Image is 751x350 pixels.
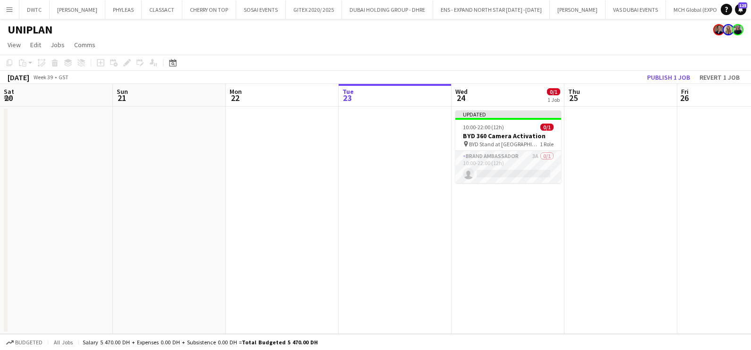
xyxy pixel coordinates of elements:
button: [PERSON_NAME] [50,0,105,19]
span: Sat [4,87,14,96]
h1: UNIPLAN [8,23,52,37]
span: Jobs [51,41,65,49]
button: DUBAI HOLDING GROUP - DHRE [342,0,433,19]
span: 23 [341,92,354,103]
div: Salary 5 470.00 DH + Expenses 0.00 DH + Subsistence 0.00 DH = [83,339,318,346]
button: Revert 1 job [696,71,743,83]
a: Jobs [47,39,68,51]
span: View [8,41,21,49]
a: Comms [70,39,99,51]
span: 20 [2,92,14,103]
span: 22 [228,92,242,103]
div: Updated [455,110,561,118]
button: SOSAI EVENTS [236,0,286,19]
span: BYD Stand at [GEOGRAPHIC_DATA] [469,141,540,148]
span: Week 39 [31,74,55,81]
app-user-avatar: Yuliia Antokhina [713,24,725,35]
button: VAS DUBAI EVENTS [606,0,666,19]
button: CLASSACT [142,0,182,19]
app-job-card: Updated10:00-22:00 (12h)0/1BYD 360 Camera Activation BYD Stand at [GEOGRAPHIC_DATA]1 RoleBrand Am... [455,110,561,183]
span: All jobs [52,339,75,346]
a: View [4,39,25,51]
button: PHYLEAS [105,0,142,19]
a: 125 [735,4,746,15]
div: 1 Job [547,96,560,103]
span: 1 Role [540,141,554,148]
span: Sun [117,87,128,96]
app-card-role: Brand Ambassador3A0/110:00-22:00 (12h) [455,151,561,183]
span: Comms [74,41,95,49]
h3: BYD 360 Camera Activation [455,132,561,140]
span: Tue [342,87,354,96]
button: ENS - EXPAND NORTH STAR [DATE] -[DATE] [433,0,550,19]
span: Total Budgeted 5 470.00 DH [242,339,318,346]
button: Budgeted [5,337,44,348]
span: Budgeted [15,339,43,346]
app-user-avatar: Viviane Melatti [723,24,734,35]
span: 25 [567,92,580,103]
span: 125 [738,2,747,8]
span: 24 [454,92,468,103]
span: 21 [115,92,128,103]
div: GST [59,74,68,81]
span: Thu [568,87,580,96]
span: 10:00-22:00 (12h) [463,124,504,131]
div: [DATE] [8,73,29,82]
button: DWTC [19,0,50,19]
span: 0/1 [540,124,554,131]
button: GITEX 2020/ 2025 [286,0,342,19]
span: 0/1 [547,88,560,95]
span: 26 [680,92,689,103]
a: Edit [26,39,45,51]
app-user-avatar: Anastasiia Iemelianova [732,24,743,35]
span: Edit [30,41,41,49]
button: CHERRY ON TOP [182,0,236,19]
span: Fri [681,87,689,96]
span: Mon [230,87,242,96]
button: [PERSON_NAME] [550,0,606,19]
span: Wed [455,87,468,96]
button: Publish 1 job [643,71,694,83]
